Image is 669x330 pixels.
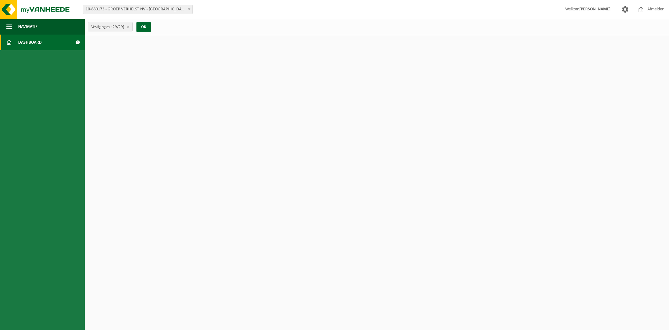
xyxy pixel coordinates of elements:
span: Navigatie [18,19,38,35]
span: 10-880173 - GROEP VERHELST NV - OOSTENDE [83,5,192,14]
strong: [PERSON_NAME] [579,7,611,12]
span: 10-880173 - GROEP VERHELST NV - OOSTENDE [83,5,193,14]
span: Vestigingen [91,22,124,32]
count: (29/29) [111,25,124,29]
button: Vestigingen(29/29) [88,22,133,31]
span: Dashboard [18,35,42,50]
button: OK [136,22,151,32]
